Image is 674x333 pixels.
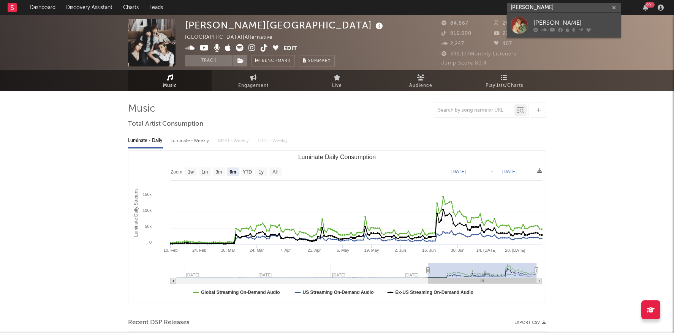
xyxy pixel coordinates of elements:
div: Luminate - Weekly [171,134,210,147]
span: 84,667 [441,21,468,26]
button: Summary [299,55,335,66]
text: [DATE] [502,169,517,174]
text: 5. May [337,248,350,253]
text: 28. [DATE] [505,248,525,253]
a: Live [295,70,379,91]
span: Benchmark [262,57,291,66]
text: Ex-US Streaming On-Demand Audio [396,290,474,295]
span: Recent DSP Releases [128,318,190,327]
svg: Luminate Daily Consumption [128,151,546,303]
a: [PERSON_NAME] [507,13,621,38]
span: Total Artist Consumption [128,120,203,129]
text: Luminate Daily Streams [133,188,139,237]
text: All [272,169,277,175]
span: 395,177 Monthly Listeners [441,52,516,57]
text: 16. Jun [422,248,436,253]
text: 1y [259,169,264,175]
a: Music [128,70,212,91]
text: 7. Apr [280,248,291,253]
text: Zoom [171,169,182,175]
a: Playlists/Charts [462,70,546,91]
text: → [489,169,494,174]
button: Edit [283,44,297,54]
text: 24. Feb [192,248,206,253]
span: Live [332,81,342,90]
text: 21. Apr [307,248,321,253]
text: 3m [216,169,222,175]
span: 2,247 [441,41,464,46]
div: [PERSON_NAME][GEOGRAPHIC_DATA] [185,19,385,32]
span: Playlists/Charts [486,81,523,90]
a: Benchmark [251,55,295,66]
span: Engagement [238,81,269,90]
text: 14. [DATE] [476,248,497,253]
span: 916,000 [441,31,471,36]
span: Audience [409,81,432,90]
text: 150k [142,192,152,197]
a: Audience [379,70,462,91]
button: 99+ [643,5,648,11]
button: Export CSV [514,320,546,325]
div: [GEOGRAPHIC_DATA] | Alternative [185,33,281,42]
text: 10. Feb [163,248,177,253]
input: Search by song name or URL [434,107,514,114]
text: 0 [149,240,152,245]
text: 10. Mar [221,248,235,253]
div: 99 + [645,2,655,8]
div: Luminate - Daily [128,134,163,147]
text: Luminate Daily Consumption [298,154,376,160]
text: 50k [145,224,152,229]
a: Engagement [212,70,295,91]
text: US Streaming On-Demand Audio [303,290,374,295]
span: 407 [494,41,512,46]
text: 6m [229,169,236,175]
div: [PERSON_NAME] [533,18,617,27]
text: 19. May [364,248,379,253]
span: 22,700 [494,31,520,36]
text: Global Streaming On-Demand Audio [201,290,280,295]
text: YTD [243,169,252,175]
text: [DATE] [451,169,466,174]
text: 2. Jun [395,248,406,253]
span: Jump Score: 80.4 [441,61,487,66]
input: Search for artists [507,3,621,13]
text: 1w [188,169,194,175]
span: 261,646 [494,21,524,26]
span: Summary [308,59,331,63]
button: Track [185,55,233,66]
text: 100k [142,208,152,213]
text: 24. Mar [250,248,264,253]
span: Music [163,81,177,90]
text: 30. Jun [451,248,465,253]
text: 1m [202,169,208,175]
